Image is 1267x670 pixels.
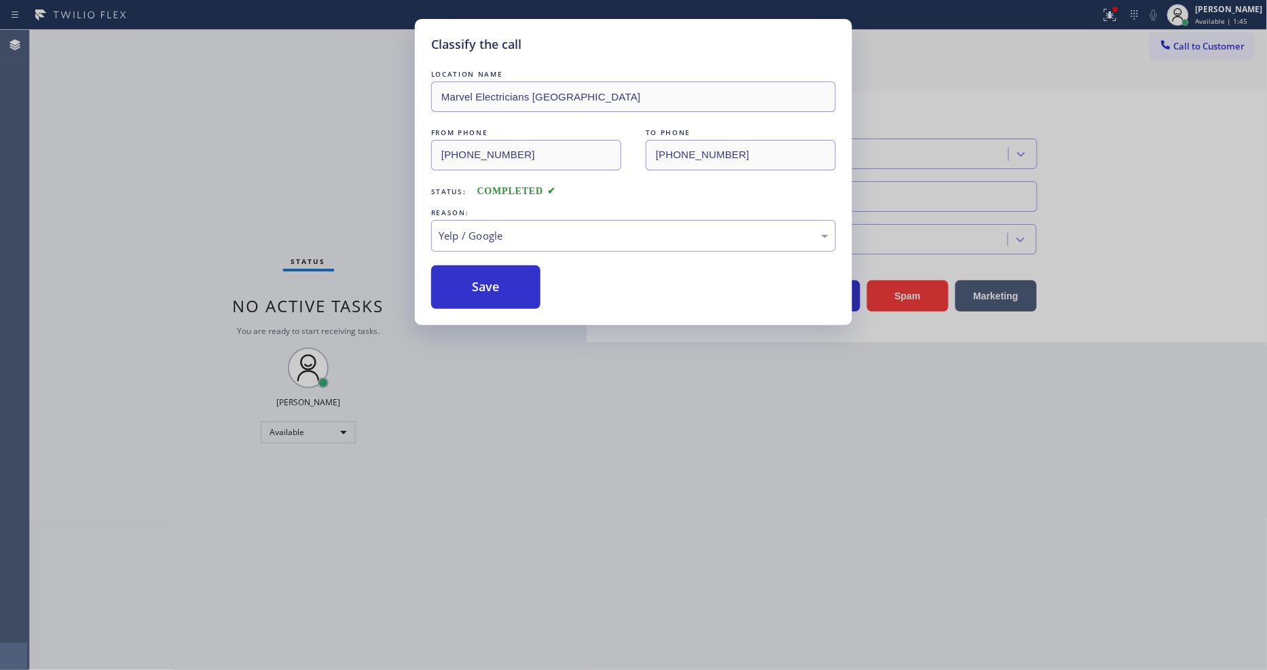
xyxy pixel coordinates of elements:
input: From phone [431,140,621,170]
span: Status: [431,187,466,196]
input: To phone [646,140,836,170]
div: FROM PHONE [431,126,621,140]
div: LOCATION NAME [431,67,836,81]
div: REASON: [431,206,836,220]
button: Save [431,265,540,309]
div: Yelp / Google [439,228,828,244]
div: TO PHONE [646,126,836,140]
span: COMPLETED [477,186,556,196]
h5: Classify the call [431,35,521,54]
